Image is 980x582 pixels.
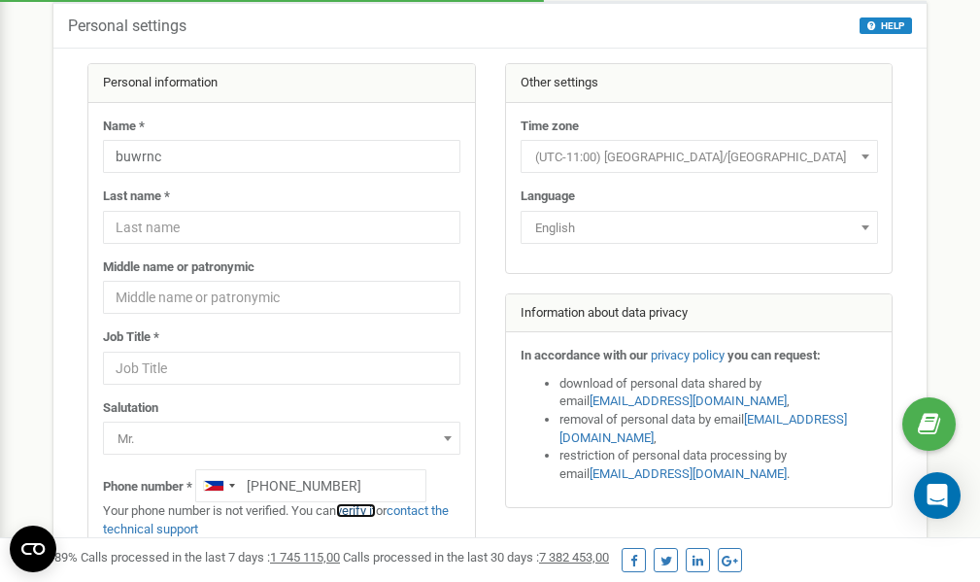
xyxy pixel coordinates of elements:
[10,526,56,572] button: Open CMP widget
[103,399,158,418] label: Salutation
[343,550,609,565] span: Calls processed in the last 30 days :
[103,422,460,455] span: Mr.
[521,211,878,244] span: English
[521,348,648,362] strong: In accordance with our
[559,375,878,411] li: download of personal data shared by email ,
[196,470,241,501] div: Telephone country code
[559,411,878,447] li: removal of personal data by email ,
[590,394,787,408] a: [EMAIL_ADDRESS][DOMAIN_NAME]
[860,17,912,34] button: HELP
[590,466,787,481] a: [EMAIL_ADDRESS][DOMAIN_NAME]
[103,188,170,206] label: Last name *
[103,352,460,385] input: Job Title
[103,211,460,244] input: Last name
[103,502,460,538] p: Your phone number is not verified. You can or
[110,426,454,453] span: Mr.
[559,447,878,483] li: restriction of personal data processing by email .
[651,348,725,362] a: privacy policy
[103,118,145,136] label: Name *
[68,17,186,35] h5: Personal settings
[914,472,961,519] div: Open Intercom Messenger
[81,550,340,565] span: Calls processed in the last 7 days :
[103,281,460,314] input: Middle name or patronymic
[195,469,426,502] input: +1-800-555-55-55
[506,294,893,333] div: Information about data privacy
[103,258,254,277] label: Middle name or patronymic
[103,328,159,347] label: Job Title *
[521,140,878,173] span: (UTC-11:00) Pacific/Midway
[103,503,449,536] a: contact the technical support
[527,144,871,171] span: (UTC-11:00) Pacific/Midway
[559,412,847,445] a: [EMAIL_ADDRESS][DOMAIN_NAME]
[88,64,475,103] div: Personal information
[103,140,460,173] input: Name
[506,64,893,103] div: Other settings
[539,550,609,565] u: 7 382 453,00
[103,478,192,496] label: Phone number *
[521,118,579,136] label: Time zone
[521,188,575,206] label: Language
[336,503,376,518] a: verify it
[270,550,340,565] u: 1 745 115,00
[727,348,821,362] strong: you can request:
[527,215,871,242] span: English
